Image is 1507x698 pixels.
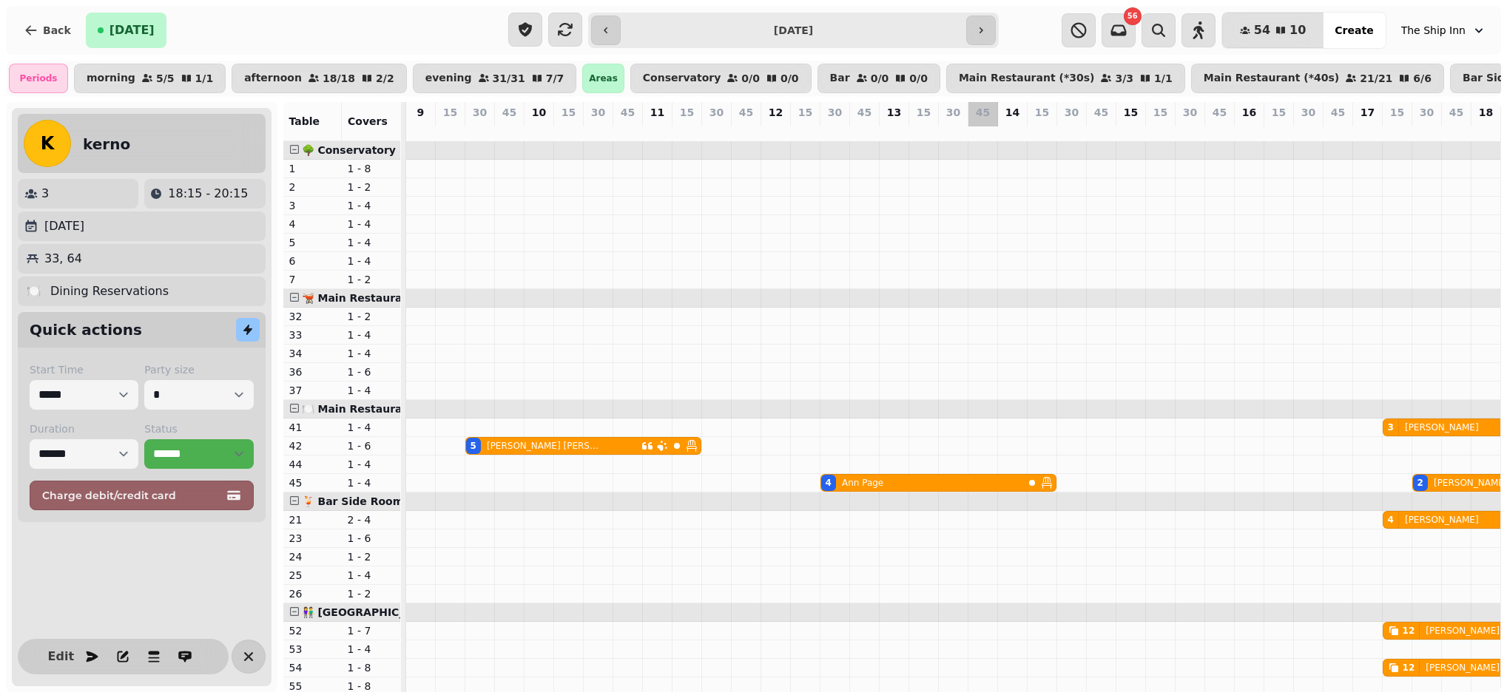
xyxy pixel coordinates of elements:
span: Covers [348,115,388,127]
p: 15 [1390,105,1404,120]
div: 4 [826,477,832,489]
p: 19 [1392,123,1403,138]
p: 15 [798,105,812,120]
p: 0 [770,123,782,138]
button: afternoon18/182/2 [232,64,407,93]
p: 1 - 6 [348,438,394,453]
p: 21 / 21 [1360,73,1392,84]
button: evening31/317/7 [413,64,577,93]
p: 1 - 4 [348,568,394,583]
p: [PERSON_NAME] [PERSON_NAME] [487,440,604,452]
p: 14 [1005,105,1019,120]
p: [PERSON_NAME] [1426,625,1500,637]
span: 🍽️ Main Restaurant (*40s) [302,403,454,415]
p: 1 - 8 [348,161,394,176]
p: 36 [289,365,336,379]
button: [DATE] [86,13,166,48]
div: 3 [1388,421,1394,433]
p: 2 [289,180,336,194]
p: 0 / 0 [741,73,760,84]
p: 6 [289,254,336,268]
p: 0 [445,123,456,138]
p: Conservatory [643,72,721,84]
p: 52 [289,623,336,638]
p: 45 [502,105,516,120]
p: 15 [562,105,576,120]
p: 0 / 0 [871,73,889,84]
p: 0 [652,123,664,138]
p: 1 - 8 [348,679,394,694]
p: 1 - 4 [348,420,394,435]
button: 5410 [1222,13,1324,48]
p: 9 [417,105,424,120]
p: 15 [680,105,694,120]
p: 0 [711,123,723,138]
p: 0 [563,123,575,138]
span: 54 [1254,24,1270,36]
p: 30 [709,105,724,120]
p: 24 [289,549,336,564]
p: 15 [1124,105,1138,120]
p: [PERSON_NAME] [1426,662,1500,674]
p: 45 [621,105,635,120]
p: 7 / 7 [546,73,564,84]
p: 🍽️ [27,282,41,300]
span: Charge debit/credit card [42,490,223,501]
p: 18 [1479,105,1493,120]
p: 0 [889,123,900,138]
p: 0 [1155,123,1167,138]
p: 3 [41,185,49,203]
p: 1 - 4 [348,254,394,268]
p: 30 [1183,105,1197,120]
p: 30 [828,105,842,120]
p: afternoon [244,72,302,84]
p: 0 [977,123,989,138]
p: 1 - 4 [348,383,394,398]
p: 0 [414,123,426,138]
p: 0 [1096,123,1108,138]
span: 🌳 Conservatory [302,144,396,156]
p: 0 [1214,123,1226,138]
p: 0 [1362,123,1374,138]
p: Bar [830,72,850,84]
p: 45 [1449,105,1463,120]
span: 🍹 Bar Side Room (*20s) [302,495,442,507]
p: 0 [1036,123,1048,138]
p: 30 [591,105,605,120]
h2: kerno [83,134,130,155]
p: 2 [1421,123,1433,138]
p: 15 [917,105,931,120]
p: 45 [976,105,990,120]
p: 1 / 1 [195,73,214,84]
span: [DATE] [109,24,155,36]
p: 45 [739,105,753,120]
p: 0 [918,123,930,138]
span: K [41,135,55,152]
p: 45 [1331,105,1345,120]
p: 31 / 31 [493,73,525,84]
p: 54 [289,660,336,675]
p: 1 - 4 [348,642,394,657]
button: Bar0/00/0 [817,64,940,93]
p: 15 [1272,105,1286,120]
p: 1 - 6 [348,365,394,379]
p: 30 [1065,105,1079,120]
button: Charge debit/credit card [30,481,254,510]
p: 1 - 4 [348,198,394,213]
span: 10 [1289,24,1306,36]
p: 5 [289,235,336,250]
p: Ann Page [842,477,883,489]
div: Areas [582,64,624,93]
p: 0 [1451,123,1463,138]
button: Main Restaurant (*30s)3/31/1 [946,64,1185,93]
p: 0 [1184,123,1196,138]
p: [PERSON_NAME] [1405,421,1479,433]
p: 3 [289,198,336,213]
button: Conservatory0/00/0 [630,64,812,93]
p: 1 - 4 [348,475,394,490]
p: 30 [946,105,960,120]
p: 0 [1273,123,1285,138]
div: Periods [9,64,68,93]
p: 6 / 6 [1413,73,1432,84]
p: 44 [289,457,336,472]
